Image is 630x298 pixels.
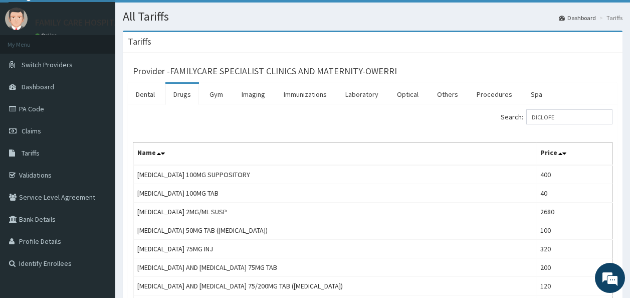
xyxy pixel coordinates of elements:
p: FAMILY CARE HOSPITAL [35,18,124,27]
td: 200 [536,258,612,277]
th: Name [133,142,536,166]
td: [MEDICAL_DATA] 2MG/ML SUSP [133,203,536,221]
a: Gym [201,84,231,105]
img: User Image [5,8,28,30]
span: Switch Providers [22,60,73,69]
td: [MEDICAL_DATA] 50MG TAB ([MEDICAL_DATA]) [133,221,536,240]
span: We're online! [58,87,138,188]
a: Imaging [234,84,273,105]
a: Spa [523,84,550,105]
a: Online [35,32,59,39]
td: 120 [536,277,612,295]
h3: Tariffs [128,37,151,46]
div: Chat with us now [52,56,168,69]
span: Dashboard [22,82,54,91]
td: 40 [536,184,612,203]
a: Dashboard [559,14,596,22]
h1: All Tariffs [123,10,622,23]
input: Search: [526,109,612,124]
a: Procedures [469,84,520,105]
div: Minimize live chat window [164,5,188,29]
label: Search: [501,109,612,124]
li: Tariffs [597,14,622,22]
a: Optical [389,84,427,105]
h3: Provider - FAMILYCARE SPECIALIST CLINICS AND MATERNITY-OWERRI [133,67,397,76]
a: Immunizations [276,84,335,105]
img: d_794563401_company_1708531726252_794563401 [19,50,41,75]
span: Tariffs [22,148,40,158]
td: [MEDICAL_DATA] 75MG INJ [133,240,536,258]
a: Laboratory [337,84,386,105]
td: [MEDICAL_DATA] 100MG TAB [133,184,536,203]
td: [MEDICAL_DATA] 100MG SUPPOSITORY [133,165,536,184]
td: 400 [536,165,612,184]
td: 320 [536,240,612,258]
a: Drugs [165,84,199,105]
a: Others [429,84,466,105]
th: Price [536,142,612,166]
span: Claims [22,126,41,135]
td: 100 [536,221,612,240]
a: Dental [128,84,163,105]
textarea: Type your message and hit 'Enter' [5,195,191,230]
td: 2680 [536,203,612,221]
td: [MEDICAL_DATA] AND [MEDICAL_DATA] 75/200MG TAB ([MEDICAL_DATA]) [133,277,536,295]
td: [MEDICAL_DATA] AND [MEDICAL_DATA] 75MG TAB [133,258,536,277]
